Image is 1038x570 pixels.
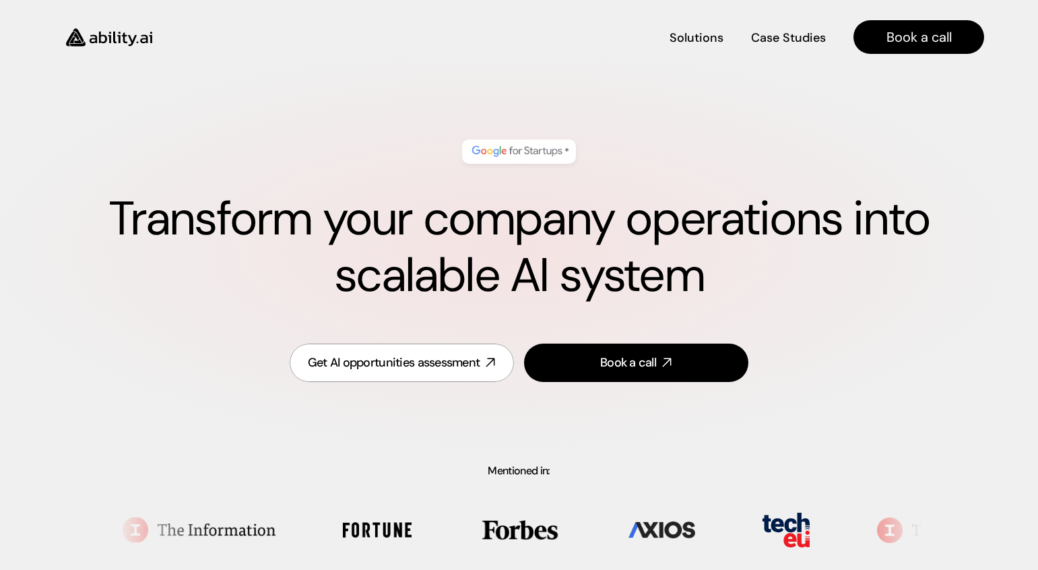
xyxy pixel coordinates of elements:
[670,26,723,49] a: Solutions
[290,344,514,382] a: Get AI opportunities assessment
[524,344,748,382] a: Book a call
[853,20,984,54] a: Book a call
[751,30,826,46] h4: Case Studies
[54,191,984,304] h1: Transform your company operations into scalable AI system
[670,30,723,46] h4: Solutions
[32,466,1006,476] p: Mentioned in:
[886,28,952,46] h4: Book a call
[308,354,480,371] div: Get AI opportunities assessment
[750,26,826,49] a: Case Studies
[171,20,984,54] nav: Main navigation
[600,354,656,371] div: Book a call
